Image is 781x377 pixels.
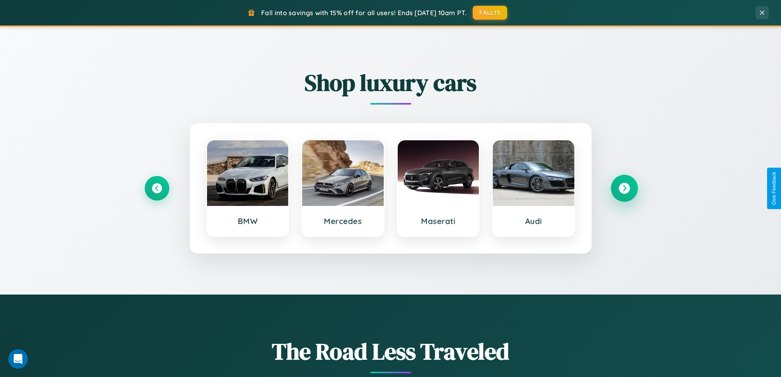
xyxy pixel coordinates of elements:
[261,9,467,17] span: Fall into savings with 15% off for all users! Ends [DATE] 10am PT.
[310,216,376,226] h3: Mercedes
[8,349,28,369] iframe: Intercom live chat
[473,6,507,20] button: FALL15
[215,216,280,226] h3: BMW
[145,336,637,367] h1: The Road Less Traveled
[145,67,637,98] h2: Shop luxury cars
[771,172,777,205] div: Give Feedback
[406,216,471,226] h3: Maserati
[501,216,566,226] h3: Audi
